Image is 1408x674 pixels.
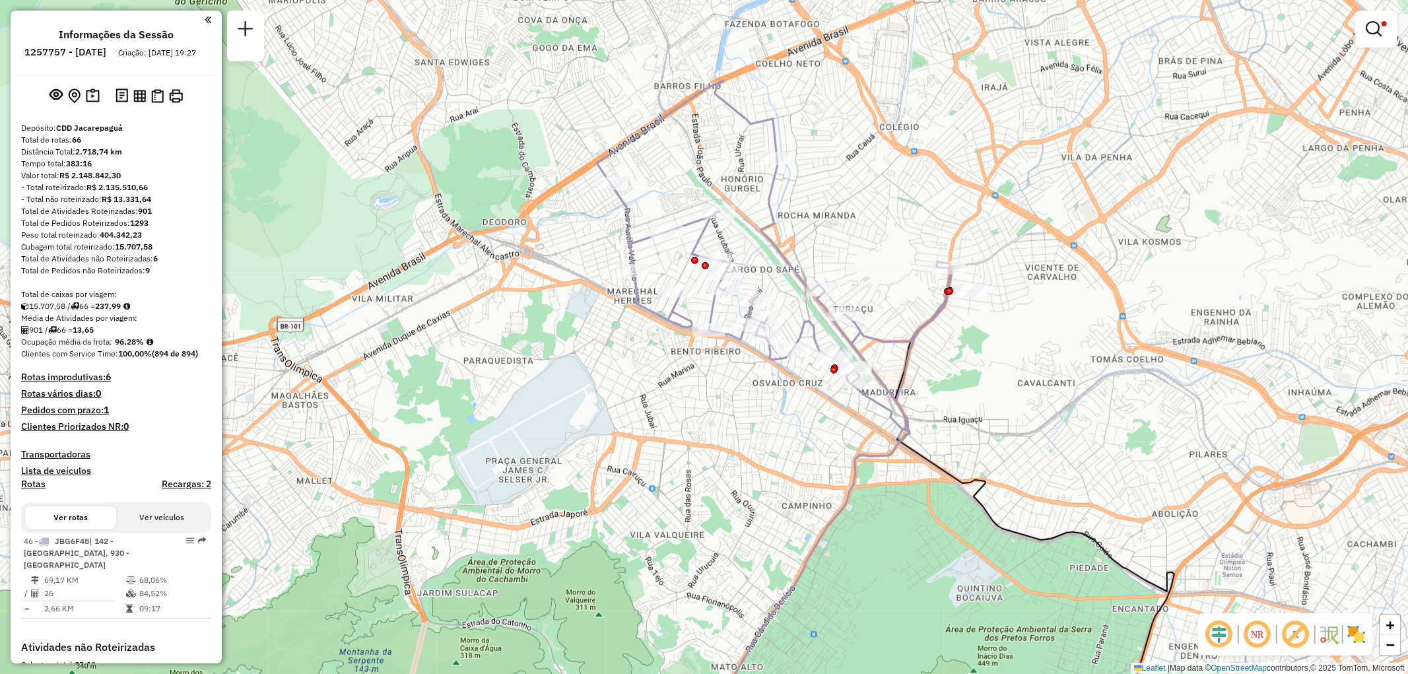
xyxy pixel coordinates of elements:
span: Exibir rótulo [1280,619,1312,650]
i: Cubagem total roteirizado [21,302,29,310]
div: Total de Atividades Roteirizadas: [21,205,211,217]
strong: 0 [123,421,129,432]
div: Total de Atividades não Roteirizadas: [21,253,211,265]
strong: 0 [96,388,101,399]
span: | 142 - [GEOGRAPHIC_DATA], 930 - [GEOGRAPHIC_DATA] [24,536,129,570]
button: Centralizar mapa no depósito ou ponto de apoio [65,86,83,106]
strong: 66 [72,135,81,145]
div: 901 / 66 = [21,324,211,336]
div: - Total roteirizado: [21,182,211,193]
h6: 1257757 - [DATE] [24,46,106,58]
strong: 6 [153,253,158,263]
strong: 1293 [130,218,149,228]
div: Peso total roteirizado: [21,229,211,241]
td: 69,17 KM [44,574,125,587]
i: % de utilização da cubagem [126,590,136,597]
span: Filtro Ativo [1382,21,1387,26]
span: Ocultar NR [1242,619,1273,650]
i: Total de Atividades [21,326,29,334]
span: 46 - [24,536,129,570]
span: | [1168,663,1170,673]
a: OpenStreetMap [1211,663,1267,673]
h4: Informações da Sessão [59,28,174,41]
span: Ocultar deslocamento [1203,619,1235,650]
i: % de utilização do peso [126,576,136,584]
strong: 404.342,23 [100,230,142,240]
button: Imprimir Rotas [166,86,185,106]
strong: 100,00% [118,349,152,358]
strong: 13,65 [73,325,94,335]
h4: Pedidos com prazo: [21,405,109,416]
td: 68,06% [139,574,205,587]
a: Leaflet [1134,663,1166,673]
button: Ver rotas [25,506,116,529]
button: Exibir sessão original [47,85,65,106]
h4: Recargas: 2 [162,479,211,490]
button: Painel de Sugestão [83,86,102,106]
strong: R$ 2.148.842,30 [59,170,121,180]
div: Criação: [DATE] 19:27 [113,47,201,59]
div: 15.707,58 / 66 = [21,300,211,312]
em: Rota exportada [198,537,206,545]
em: Média calculada utilizando a maior ocupação (%Peso ou %Cubagem) de cada rota da sessão. Rotas cro... [147,338,153,346]
div: Depósito: [21,122,211,134]
a: Rotas [21,479,46,490]
div: - Total não roteirizado: [21,193,211,205]
strong: 6 [106,371,111,383]
strong: 237,99 [95,301,121,311]
strong: 9 [145,265,150,275]
i: Total de rotas [71,302,79,310]
h4: Rotas improdutivas: [21,372,211,383]
div: Total de Pedidos não Roteirizados: [21,265,211,277]
strong: R$ 2.135.510,66 [86,182,148,192]
span: − [1386,636,1395,653]
img: Fluxo de ruas [1318,624,1339,645]
span: + [1386,617,1395,633]
h4: Atividades não Roteirizadas [21,641,211,654]
td: / [24,587,30,600]
div: Cubagem total roteirizado: [21,241,211,253]
div: Total de caixas por viagem: [21,288,211,300]
div: Cubagem total: [21,659,211,671]
strong: 383:16 [66,158,92,168]
strong: 901 [138,206,152,216]
strong: 96,28% [115,337,144,347]
strong: 15.707,58 [115,242,152,252]
i: Total de Atividades [31,590,39,597]
strong: 85,10 [75,659,96,669]
img: Exibir/Ocultar setores [1346,624,1367,645]
td: 84,52% [139,587,205,600]
strong: (894 de 894) [152,349,198,358]
button: Visualizar relatório de Roteirização [131,86,149,104]
a: Clique aqui para minimizar o painel [205,12,211,27]
h4: Lista de veículos [21,465,211,477]
strong: 1 [104,404,109,416]
strong: 2.718,74 km [75,147,122,156]
td: 09:17 [139,602,205,615]
i: Total de rotas [48,326,57,334]
h4: Clientes Priorizados NR: [21,421,211,432]
button: Logs desbloquear sessão [113,86,131,106]
i: Meta Caixas/viagem: 222,00 Diferença: 15,99 [123,302,130,310]
i: Distância Total [31,576,39,584]
h4: Transportadoras [21,449,211,460]
div: Valor total: [21,170,211,182]
a: Nova sessão e pesquisa [232,16,259,46]
strong: R$ 13.331,64 [102,194,151,204]
em: Opções [186,537,194,545]
a: Zoom out [1380,635,1400,655]
button: Visualizar Romaneio [149,86,166,106]
span: Clientes com Service Time: [21,349,118,358]
span: Ocupação média da frota: [21,337,112,347]
h4: Rotas vários dias: [21,388,211,399]
td: 26 [44,587,125,600]
td: 2,66 KM [44,602,125,615]
div: Total de rotas: [21,134,211,146]
strong: CDD Jacarepaguá [56,123,123,133]
span: JBG6F48 [55,536,89,546]
a: Exibir filtros [1360,16,1392,42]
div: Distância Total: [21,146,211,158]
div: Média de Atividades por viagem: [21,312,211,324]
div: Total de Pedidos Roteirizados: [21,217,211,229]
